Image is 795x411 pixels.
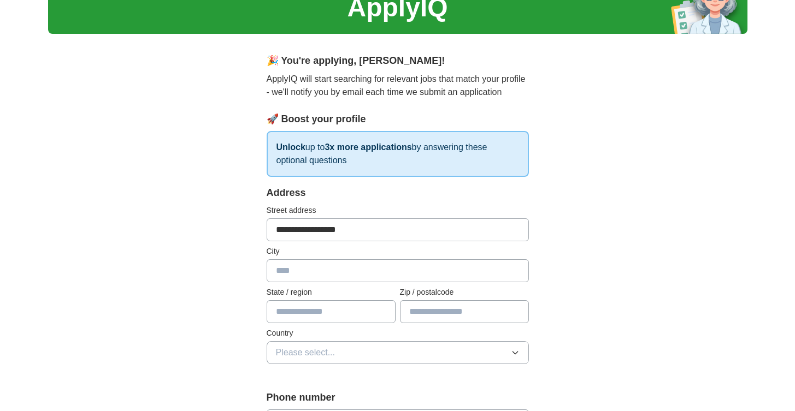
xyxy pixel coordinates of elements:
label: City [267,246,529,257]
button: Please select... [267,341,529,364]
strong: Unlock [276,142,305,152]
label: Street address [267,205,529,216]
p: up to by answering these optional questions [267,131,529,177]
label: Zip / postalcode [400,287,529,298]
label: State / region [267,287,396,298]
div: 🚀 Boost your profile [267,112,529,127]
label: Country [267,327,529,339]
strong: 3x more applications [325,142,411,152]
label: Phone number [267,390,529,405]
div: 🎉 You're applying , [PERSON_NAME] ! [267,53,529,68]
p: ApplyIQ will start searching for relevant jobs that match your profile - we'll notify you by emai... [267,73,529,99]
div: Address [267,186,529,200]
span: Please select... [276,346,335,359]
